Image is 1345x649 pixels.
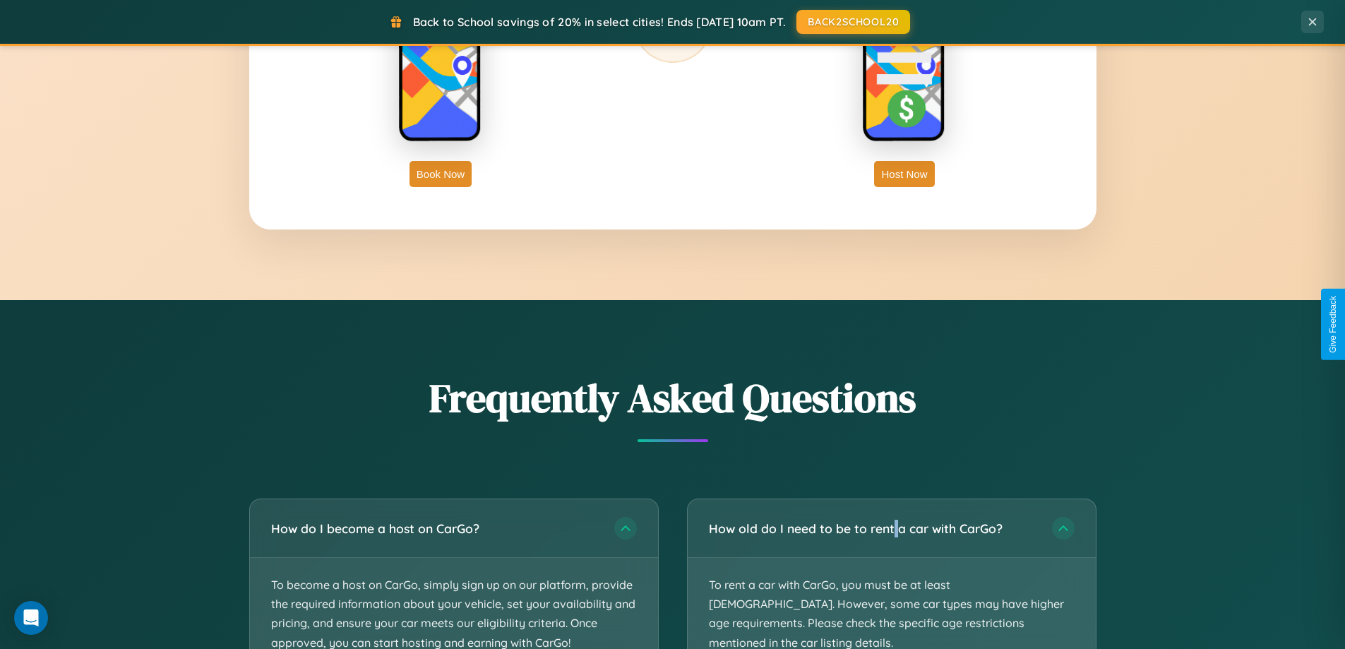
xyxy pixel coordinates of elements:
[413,15,786,29] span: Back to School savings of 20% in select cities! Ends [DATE] 10am PT.
[271,520,600,537] h3: How do I become a host on CarGo?
[14,601,48,635] div: Open Intercom Messenger
[874,161,934,187] button: Host Now
[410,161,472,187] button: Book Now
[709,520,1038,537] h3: How old do I need to be to rent a car with CarGo?
[1328,296,1338,353] div: Give Feedback
[796,10,910,34] button: BACK2SCHOOL20
[249,371,1096,425] h2: Frequently Asked Questions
